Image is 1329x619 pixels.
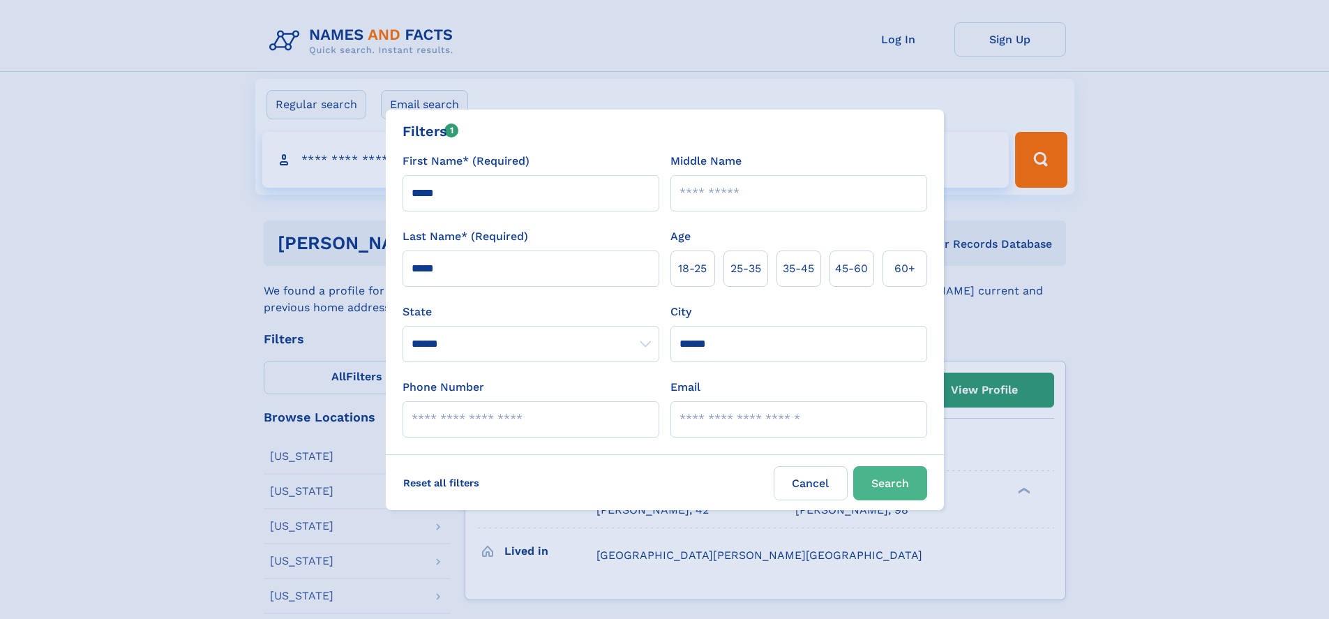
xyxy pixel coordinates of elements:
span: 60+ [894,260,915,277]
label: Phone Number [403,379,484,396]
label: City [670,304,691,320]
span: 45‑60 [835,260,868,277]
label: Age [670,228,691,245]
label: Email [670,379,700,396]
span: 35‑45 [783,260,814,277]
label: Last Name* (Required) [403,228,528,245]
div: Filters [403,121,459,142]
span: 25‑35 [730,260,761,277]
label: State [403,304,659,320]
label: Reset all filters [394,466,488,500]
label: Middle Name [670,153,742,170]
button: Search [853,466,927,500]
span: 18‑25 [678,260,707,277]
label: Cancel [774,466,848,500]
label: First Name* (Required) [403,153,530,170]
